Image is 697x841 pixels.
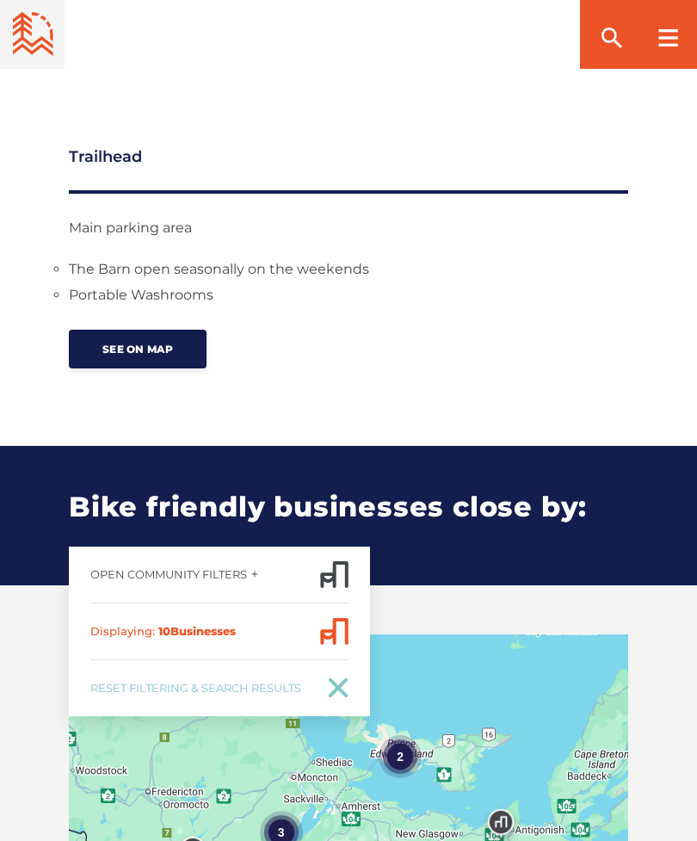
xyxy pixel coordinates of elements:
[69,257,628,282] li: The Barn open seasonally on the weekends
[90,567,247,581] span: Open Community Filters
[69,446,628,585] h2: Bike friendly businesses close by:
[90,624,305,638] span: Business
[69,282,628,308] li: Portable Washrooms
[90,660,348,716] a: Reset Filtering & Search Results
[90,681,305,695] span: Reset Filtering & Search Results
[158,624,170,638] span: 10
[102,343,173,356] span: See on map
[69,330,207,368] a: See on map
[598,24,626,52] ion-icon: search
[223,624,236,638] span: es
[90,547,348,603] a: Open Community Filtersadd
[90,624,155,638] span: Displaying:
[249,568,261,580] ion-icon: add
[379,734,422,777] div: 2
[69,215,628,241] p: Main parking area
[69,145,628,194] h3: Trailhead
